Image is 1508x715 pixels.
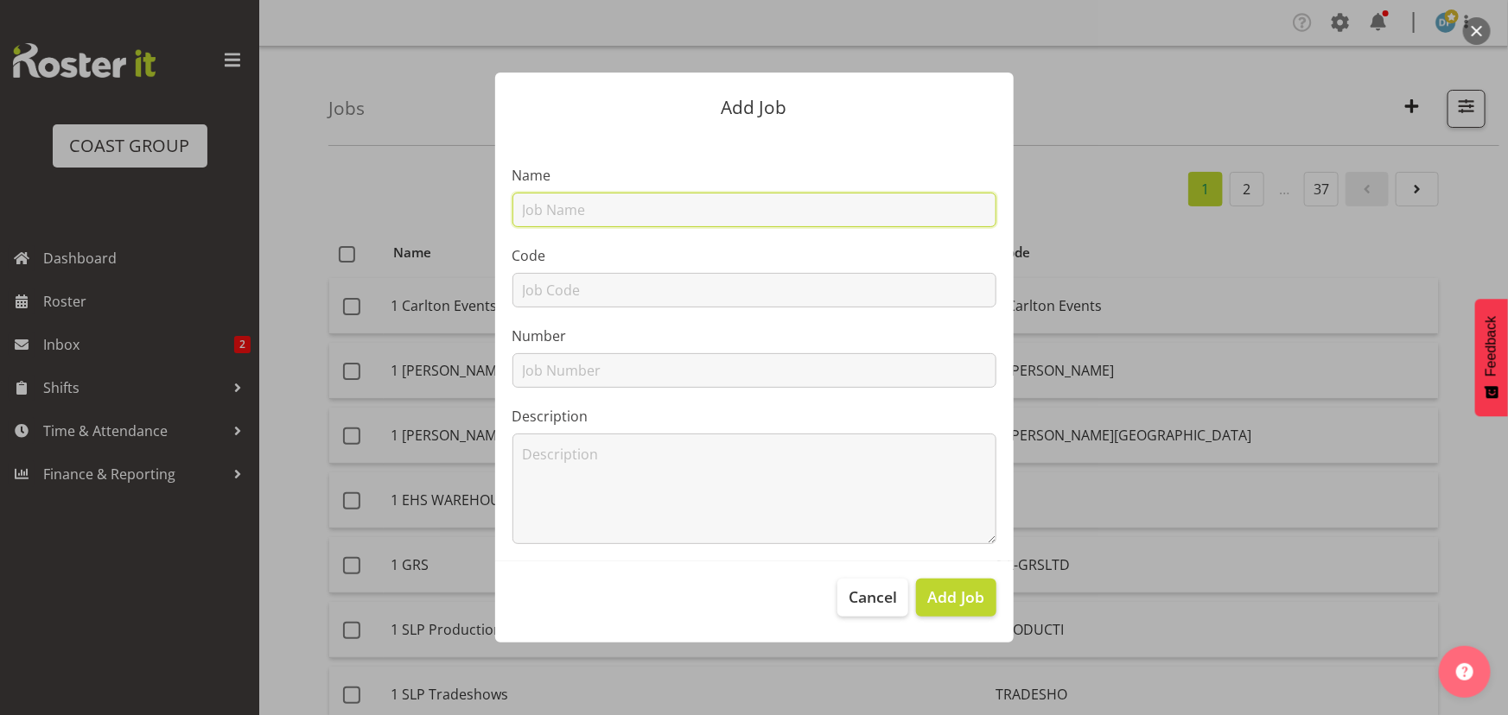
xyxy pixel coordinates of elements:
label: Code [512,245,996,266]
img: help-xxl-2.png [1456,663,1473,680]
label: Name [512,165,996,186]
button: Feedback - Show survey [1475,299,1508,416]
span: Feedback [1484,316,1499,376]
input: Job Name [512,193,996,227]
span: Add Job [927,585,984,608]
button: Add Job [916,579,996,617]
input: Job Number [512,353,996,388]
label: Number [512,326,996,346]
button: Cancel [837,579,908,617]
label: Description [512,406,996,427]
input: Job Code [512,273,996,307]
span: Cancel [849,585,897,608]
p: Add Job [512,98,996,117]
